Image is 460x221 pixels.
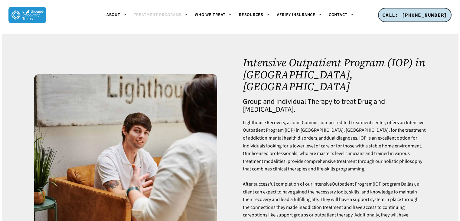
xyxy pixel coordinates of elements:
[326,135,357,141] a: dual diagnoses
[243,119,426,180] p: Lighthouse Recovery, a Joint Commission-accredited treatment center, offers an Intensive Outpatie...
[243,57,426,93] h1: Intensive Outpatient Program (IOP) in [GEOGRAPHIC_DATA], [GEOGRAPHIC_DATA]
[130,13,191,18] a: Treatment Programs
[269,135,318,141] a: mental health disorders,
[378,8,452,22] a: CALL: [PHONE_NUMBER]
[235,13,273,18] a: Resources
[325,13,357,18] a: Contact
[243,204,405,219] a: addiction treatment and have access to continuing care
[243,98,426,114] h4: Group and Individual Therapy to treat Drug and [MEDICAL_DATA].
[195,12,226,18] span: Who We Treat
[277,12,315,18] span: Verify Insurance
[332,181,373,187] a: Outpatient Program
[191,13,235,18] a: Who We Treat
[8,7,46,23] img: Lighthouse Recovery Texas
[239,12,263,18] span: Resources
[329,12,347,18] span: Contact
[134,12,182,18] span: Treatment Programs
[382,12,447,18] span: CALL: [PHONE_NUMBER]
[273,13,325,18] a: Verify Insurance
[103,13,130,18] a: About
[106,12,120,18] span: About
